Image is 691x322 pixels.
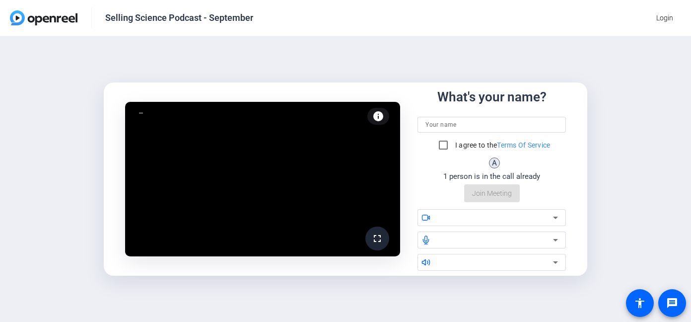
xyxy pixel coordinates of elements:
img: OpenReel logo [10,10,77,25]
a: Terms Of Service [497,141,550,149]
mat-icon: accessibility [634,297,646,309]
label: I agree to the [453,140,551,150]
div: 1 person is in the call already [443,171,540,182]
input: Your name [425,119,557,131]
mat-icon: fullscreen [371,233,383,244]
span: Login [656,13,673,23]
div: A [489,158,500,168]
div: Selling Science Podcast - September [105,12,253,24]
mat-icon: message [666,297,678,309]
mat-icon: info [372,110,384,122]
div: What's your name? [437,87,547,107]
button: Login [648,9,681,27]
